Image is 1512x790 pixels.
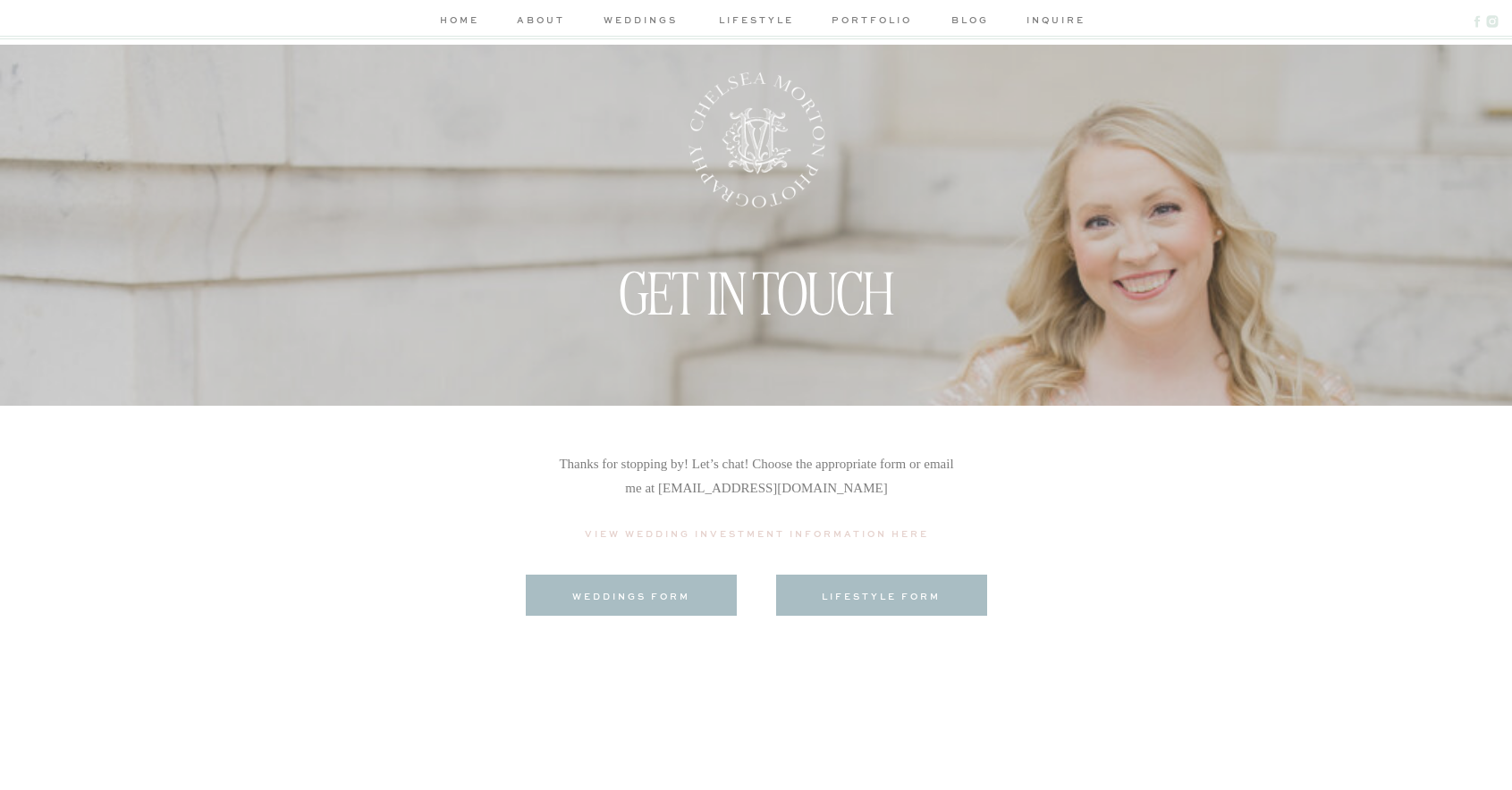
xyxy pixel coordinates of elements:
a: lifestyle form [792,589,971,602]
a: lifestyle [714,13,799,31]
a: weddings form [542,589,721,602]
a: portfolio [830,13,915,31]
a: inquire [1026,13,1077,31]
p: Thanks for stopping by! Let’s chat! Choose the appropriate form or email me at [EMAIL_ADDRESS][DO... [558,452,956,526]
a: home [436,13,484,31]
a: weddings [598,13,683,31]
a: about [514,13,568,31]
a: blog [945,13,996,31]
h1: GET IN TOUCH [581,256,933,283]
a: View Wedding Investment Information Here [579,526,936,546]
